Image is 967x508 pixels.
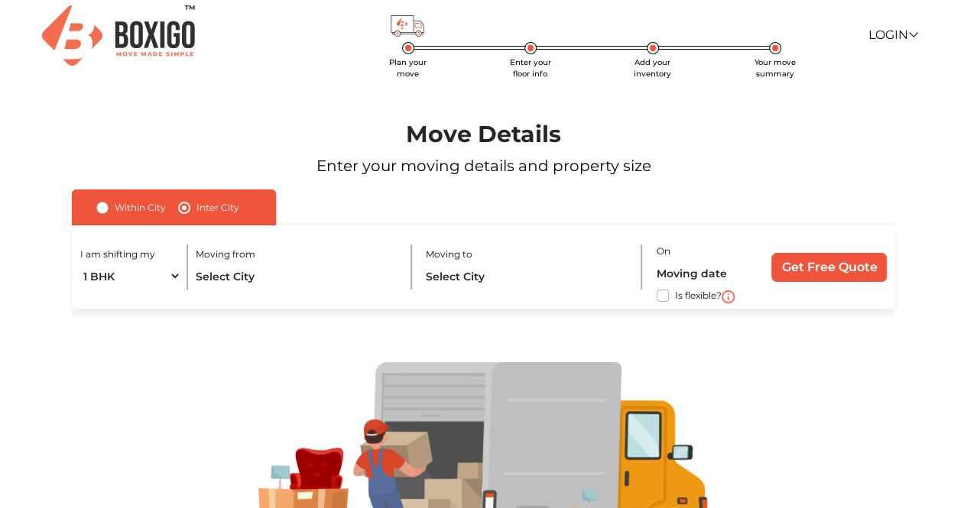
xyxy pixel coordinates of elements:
[657,260,759,286] input: Moving date
[675,286,722,303] label: Is flexible?
[426,248,472,261] label: Moving to
[634,57,671,79] span: Add your inventory
[771,253,887,282] input: Get Free Quote
[510,57,551,79] span: Enter your floor info
[39,121,929,148] h1: Move Details
[115,199,166,217] label: Within City
[389,57,427,79] span: Plan your move
[195,248,255,261] label: Moving from
[80,248,155,261] label: I am shifting my
[657,244,670,258] label: On
[722,290,735,303] img: i
[195,263,398,290] input: Select City
[39,154,929,177] p: Enter your moving details and property size
[868,28,917,42] a: Login
[754,57,796,79] span: Your move summary
[42,5,195,66] img: Boxigo
[426,263,629,290] input: Select City
[196,199,239,217] label: Inter City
